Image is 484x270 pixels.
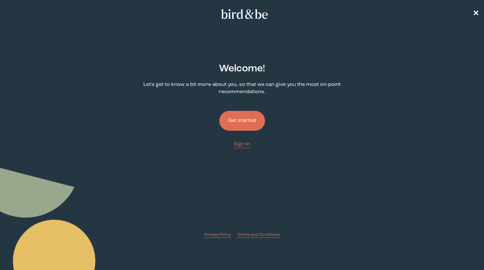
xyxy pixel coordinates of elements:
span: Privacy Policy [204,233,231,237]
span: Terms and Conditions [237,233,280,237]
span: Sign In [234,142,250,147]
a: Terms and Conditions [237,232,280,238]
iframe: Gorgias live chat messenger [452,240,478,264]
span: ✕ [473,10,479,18]
a: Sign In [234,141,250,148]
a: Privacy Policy [204,232,231,238]
a: Get started [219,101,265,141]
button: Get started [219,111,265,131]
p: Let's get to know a bit more about you, so that we can give you the most on-point recommendations. [126,81,358,96]
a: ✕ [473,9,479,20]
h2: Welcome ! [219,62,265,76]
